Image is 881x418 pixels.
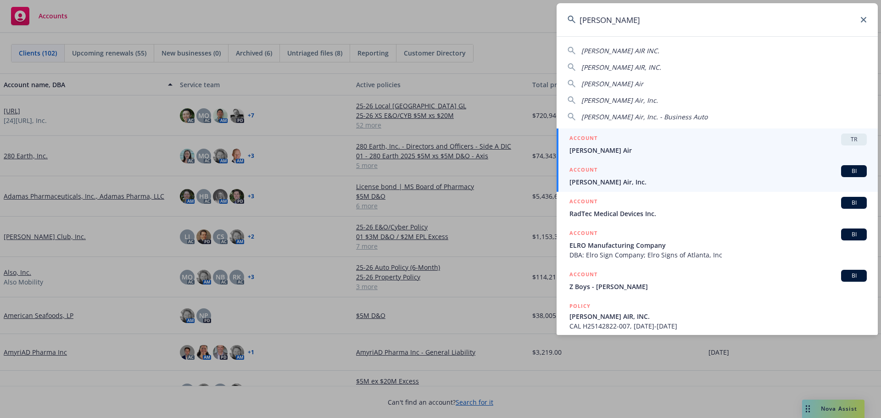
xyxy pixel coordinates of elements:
a: POLICY[PERSON_NAME] AIR, INC.CAL H25142822-007, [DATE]-[DATE] [557,296,878,336]
span: [PERSON_NAME] AIR, INC. [569,312,867,321]
a: ACCOUNTTR[PERSON_NAME] Air [557,128,878,160]
span: BI [845,272,863,280]
span: BI [845,167,863,175]
h5: ACCOUNT [569,270,597,281]
span: DBA: Elro Sign Company; Elro Signs of Atlanta, Inc [569,250,867,260]
h5: ACCOUNT [569,197,597,208]
h5: POLICY [569,301,591,311]
h5: ACCOUNT [569,165,597,176]
span: [PERSON_NAME] Air, Inc. [581,96,658,105]
h5: ACCOUNT [569,229,597,240]
span: CAL H25142822-007, [DATE]-[DATE] [569,321,867,331]
a: ACCOUNTBIELRO Manufacturing CompanyDBA: Elro Sign Company; Elro Signs of Atlanta, Inc [557,223,878,265]
h5: ACCOUNT [569,134,597,145]
span: BI [845,230,863,239]
span: [PERSON_NAME] Air, Inc. - Business Auto [581,112,708,121]
a: ACCOUNTBI[PERSON_NAME] Air, Inc. [557,160,878,192]
span: [PERSON_NAME] Air [569,145,867,155]
span: BI [845,199,863,207]
span: [PERSON_NAME] Air [581,79,643,88]
span: ELRO Manufacturing Company [569,240,867,250]
a: ACCOUNTBIZ Boys - [PERSON_NAME] [557,265,878,296]
span: [PERSON_NAME] AIR, INC. [581,63,661,72]
span: Z Boys - [PERSON_NAME] [569,282,867,291]
span: TR [845,135,863,144]
span: [PERSON_NAME] Air, Inc. [569,177,867,187]
span: RadTec Medical Devices Inc. [569,209,867,218]
a: ACCOUNTBIRadTec Medical Devices Inc. [557,192,878,223]
span: [PERSON_NAME] AIR INC. [581,46,659,55]
input: Search... [557,3,878,36]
